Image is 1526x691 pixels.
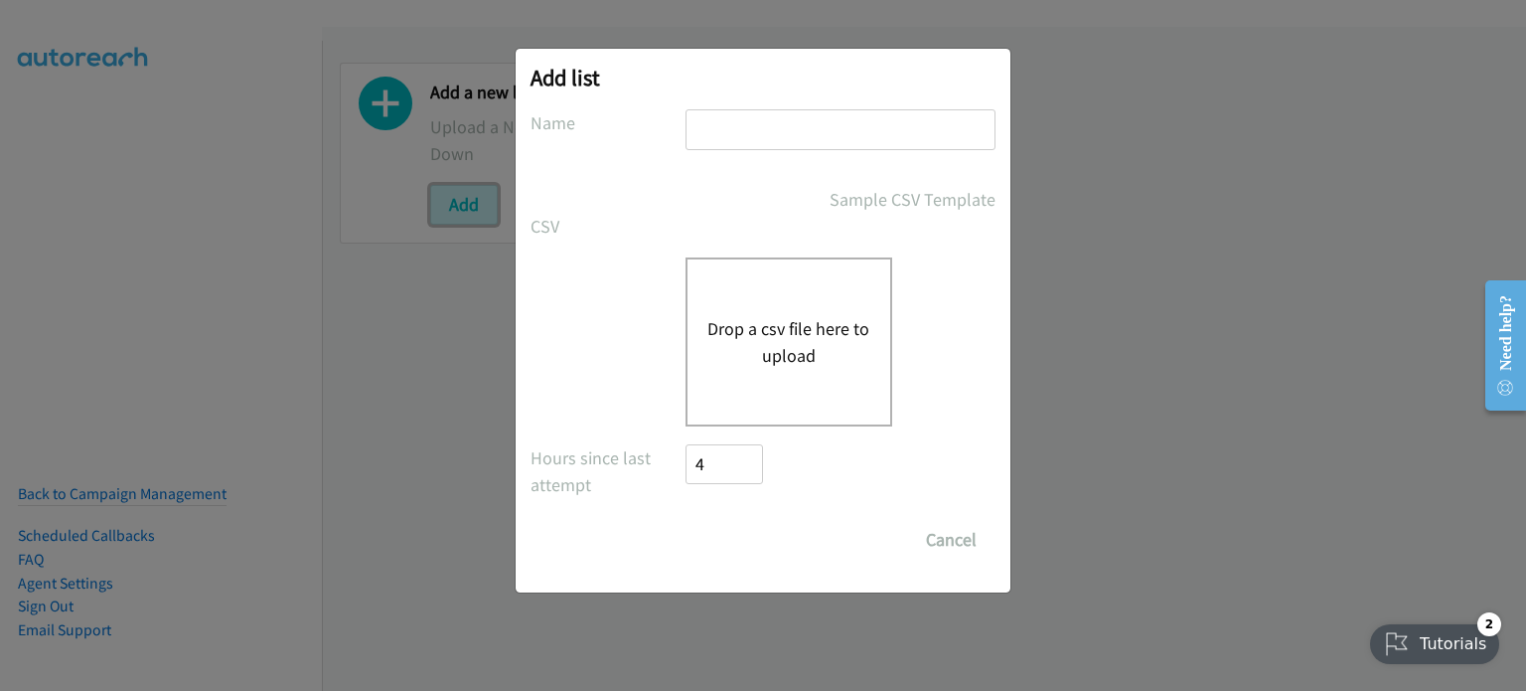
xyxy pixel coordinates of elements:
[1358,605,1511,676] iframe: Checklist
[531,64,995,91] h2: Add list
[907,520,995,560] button: Cancel
[531,109,686,136] label: Name
[707,315,870,369] button: Drop a csv file here to upload
[1469,266,1526,425] iframe: Resource Center
[830,186,995,213] a: Sample CSV Template
[531,444,686,498] label: Hours since last attempt
[531,213,686,240] label: CSV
